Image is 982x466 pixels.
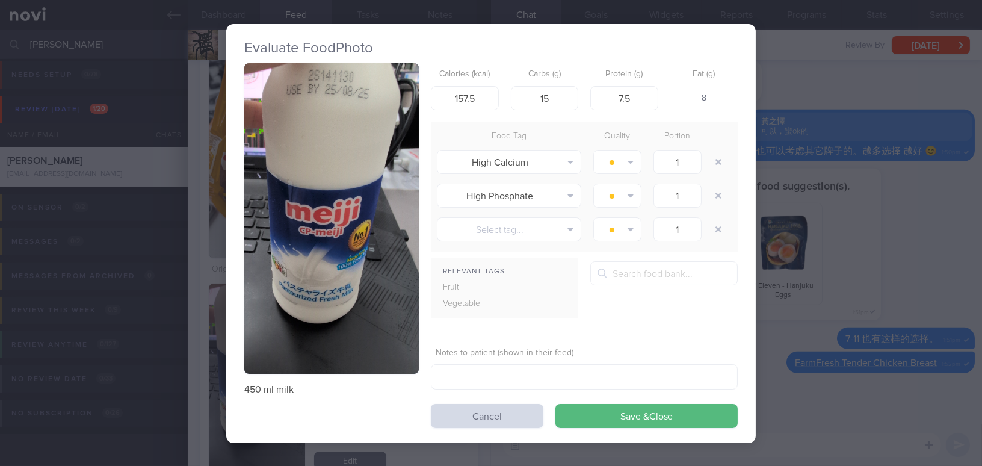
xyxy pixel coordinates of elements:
label: Protein (g) [595,69,653,80]
div: Relevant Tags [431,264,578,279]
button: High Calcium [437,150,581,174]
img: 450 ml milk [244,63,419,374]
input: 33 [511,86,579,110]
input: 9 [590,86,658,110]
button: High Phosphate [437,184,581,208]
label: Calories (kcal) [436,69,494,80]
h2: Evaluate Food Photo [244,39,738,57]
label: Fat (g) [675,69,733,80]
input: 1.0 [653,217,702,241]
div: 8 [670,86,738,111]
input: Search food bank... [590,261,738,285]
label: Carbs (g) [516,69,574,80]
button: Select tag... [437,217,581,241]
div: Quality [587,128,647,145]
div: Portion [647,128,708,145]
div: Vegetable [431,296,508,312]
label: Notes to patient (shown in their feed) [436,348,733,359]
div: Food Tag [431,128,587,145]
button: Cancel [431,404,543,428]
p: 450 ml milk [244,384,419,396]
button: Save &Close [555,404,738,428]
input: 1.0 [653,150,702,174]
div: Fruit [431,279,508,296]
input: 250 [431,86,499,110]
input: 1.0 [653,184,702,208]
